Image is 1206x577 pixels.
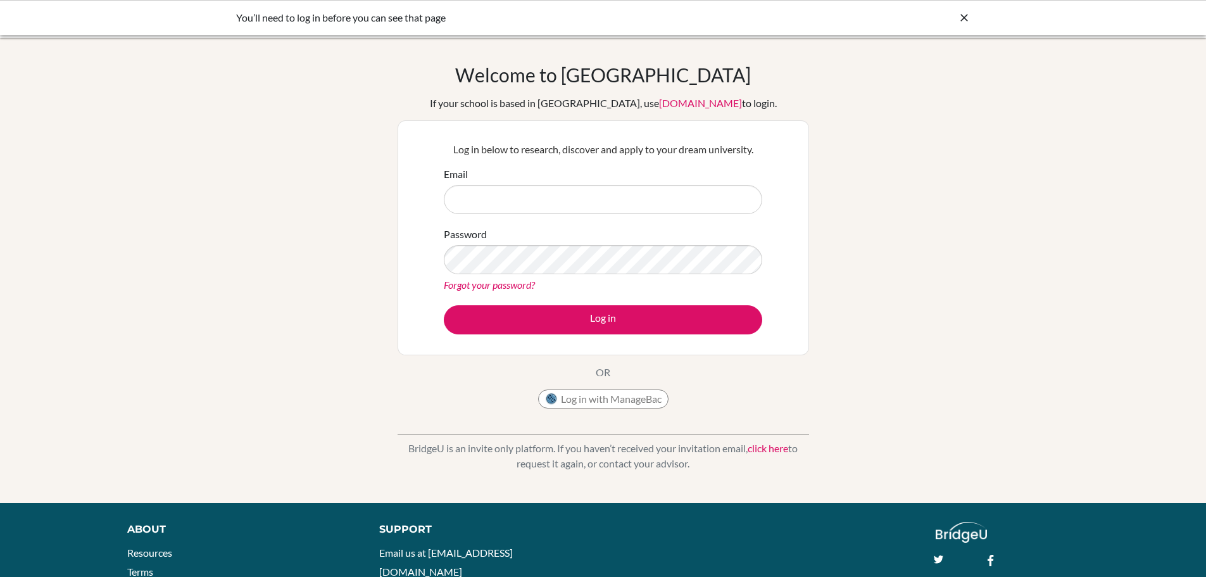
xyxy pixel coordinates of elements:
[127,547,172,559] a: Resources
[936,522,987,543] img: logo_white@2x-f4f0deed5e89b7ecb1c2cc34c3e3d731f90f0f143d5ea2071677605dd97b5244.png
[379,522,588,537] div: Support
[444,142,762,157] p: Log in below to research, discover and apply to your dream university.
[444,305,762,334] button: Log in
[444,227,487,242] label: Password
[236,10,781,25] div: You’ll need to log in before you can see that page
[455,63,751,86] h1: Welcome to [GEOGRAPHIC_DATA]
[430,96,777,111] div: If your school is based in [GEOGRAPHIC_DATA], use to login.
[444,167,468,182] label: Email
[748,442,788,454] a: click here
[444,279,535,291] a: Forgot your password?
[659,97,742,109] a: [DOMAIN_NAME]
[538,390,669,409] button: Log in with ManageBac
[596,365,610,380] p: OR
[127,522,351,537] div: About
[398,441,809,471] p: BridgeU is an invite only platform. If you haven’t received your invitation email, to request it ...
